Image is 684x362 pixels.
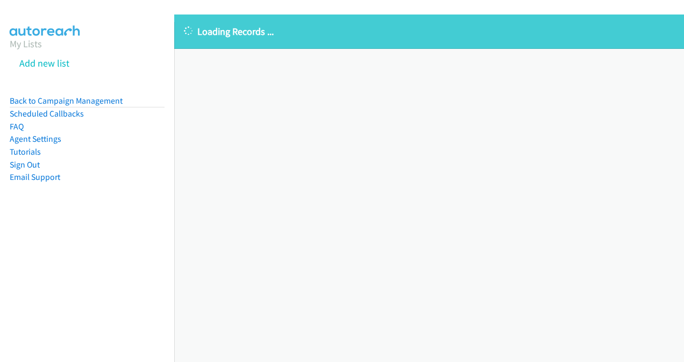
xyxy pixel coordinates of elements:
a: Email Support [10,172,60,182]
a: FAQ [10,121,24,132]
a: Agent Settings [10,134,61,144]
a: Sign Out [10,160,40,170]
a: Tutorials [10,147,41,157]
a: Scheduled Callbacks [10,108,84,119]
a: My Lists [10,38,42,50]
p: Loading Records ... [184,24,674,39]
a: Add new list [19,57,69,69]
a: Back to Campaign Management [10,96,123,106]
